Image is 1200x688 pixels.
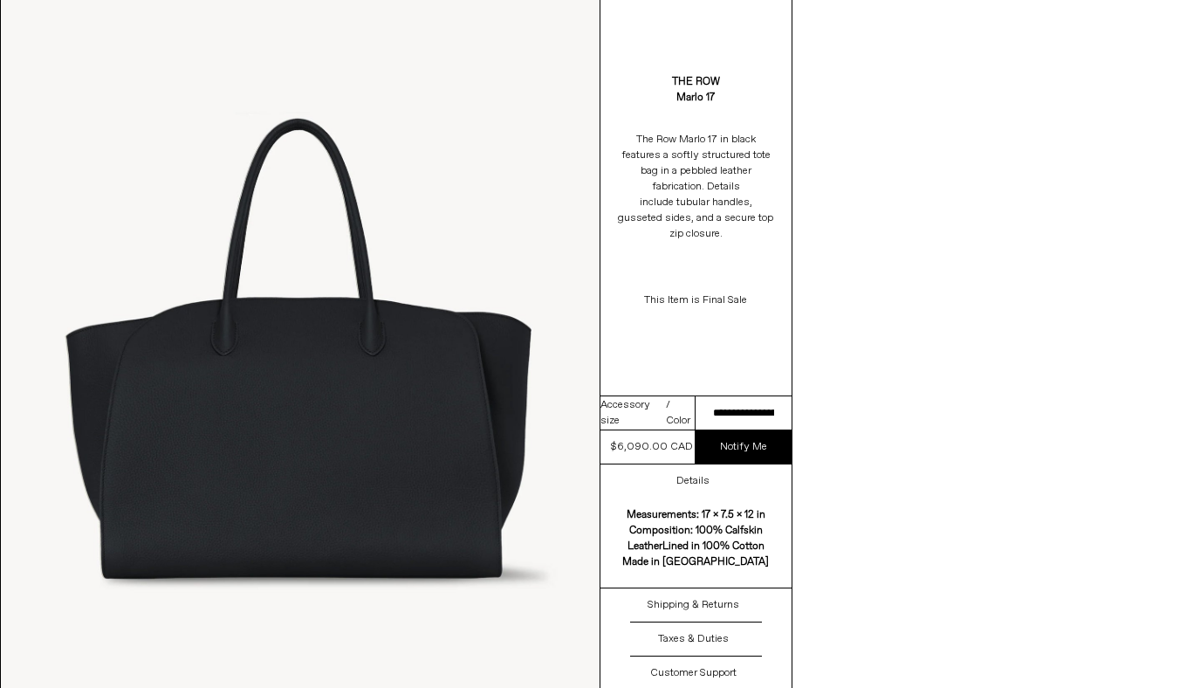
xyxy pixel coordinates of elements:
[622,540,769,569] b: Lined in 100% Cotton Made in [GEOGRAPHIC_DATA]
[658,633,729,645] h3: Taxes & Duties
[672,74,720,90] a: The Row
[650,667,737,679] h3: Customer Support
[666,397,695,429] span: / Color
[600,397,667,429] span: Accessory size
[618,123,775,251] p: The Row Marlo 17 in black features a softly structured tote bag in a pebbled leather fabrication....
[618,284,775,317] p: This Item is Final Sale
[648,599,739,611] h3: Shipping & Returns
[676,475,710,487] h3: Details
[611,439,693,455] div: $6,090.00 CAD
[696,430,792,464] a: Notify Me
[600,499,792,588] div: Measurements: 17 x 7.5 x 12 in Composition: 100% Calfskin Leather
[676,90,715,106] div: Marlo 17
